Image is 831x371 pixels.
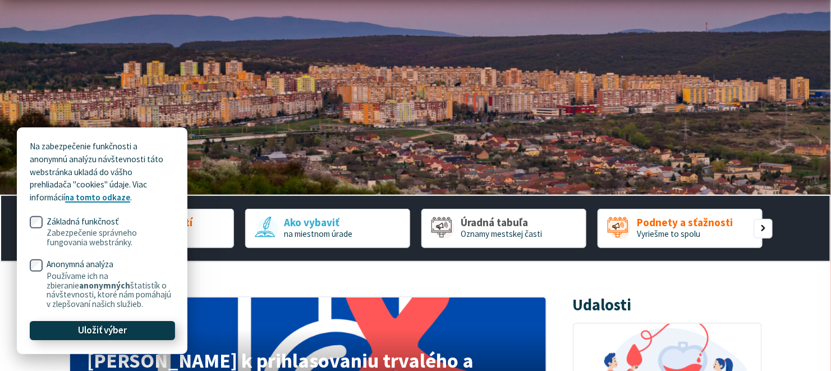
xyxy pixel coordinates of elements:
[78,325,127,337] span: Uložiť výber
[461,217,542,228] span: Úradná tabuľa
[637,217,733,228] span: Podnety a sťažnosti
[573,296,632,314] h3: Udalosti
[47,217,175,248] span: Základná funkčnosť
[461,228,542,239] span: Oznamy mestskej časti
[30,259,43,272] input: Anonymná analýzaPoužívame ich na zbieranieanonymnýchštatistík o návštevnosti, ktoré nám pomáhajú ...
[284,217,352,228] span: Ako vybaviť
[421,209,586,248] a: Úradná tabuľa Oznamy mestskej časti
[47,260,175,309] span: Anonymná analýza
[754,219,773,238] div: Nasledujúci slajd
[47,228,175,247] span: Zabezpečenie správneho fungovania webstránky.
[79,280,130,291] strong: anonymných
[637,228,700,239] span: Vyriešme to spolu
[245,209,410,248] div: 2 / 5
[65,192,130,203] a: na tomto odkaze
[30,140,175,204] p: Na zabezpečenie funkčnosti a anonymnú analýzu návštevnosti táto webstránka ukladá do vášho prehli...
[47,272,175,309] span: Používame ich na zbieranie štatistík o návštevnosti, ktoré nám pomáhajú v zlepšovaní našich služieb.
[598,209,763,248] div: 4 / 5
[245,209,410,248] a: Ako vybaviť na miestnom úrade
[284,228,352,239] span: na miestnom úrade
[598,209,763,248] a: Podnety a sťažnosti Vyriešme to spolu
[421,209,586,248] div: 3 / 5
[30,216,43,229] input: Základná funkčnosťZabezpečenie správneho fungovania webstránky.
[30,321,175,340] button: Uložiť výber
